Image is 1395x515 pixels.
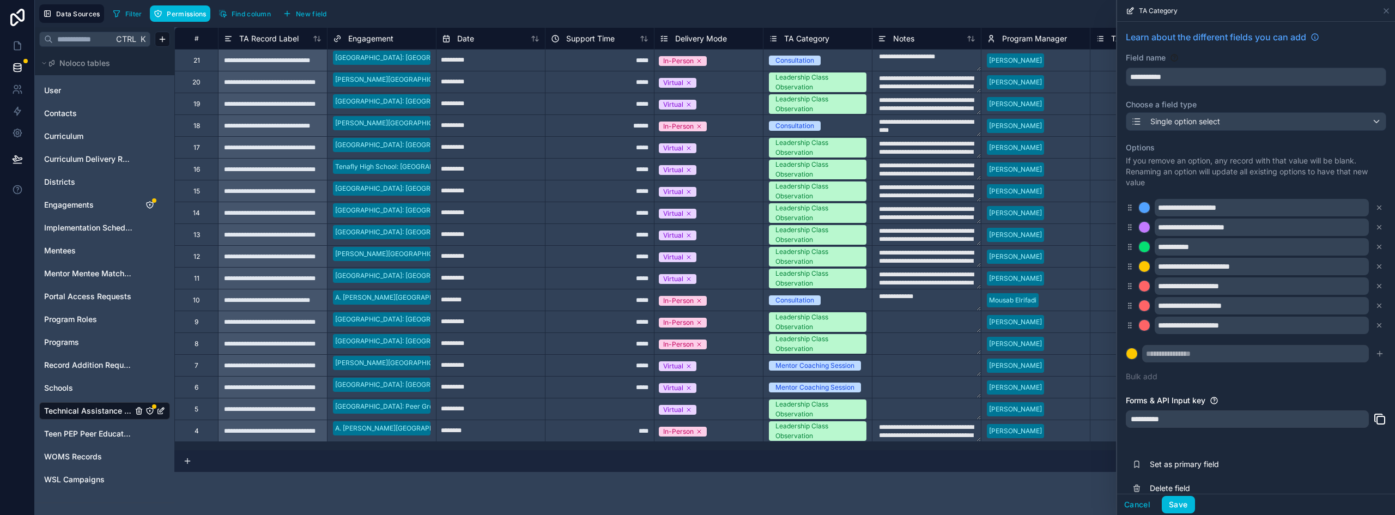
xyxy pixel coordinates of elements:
div: Leadership Class Observation [775,399,860,419]
button: Noloco tables [39,56,163,71]
div: [PERSON_NAME] [989,99,1042,109]
div: 11 [194,274,199,283]
span: Date [457,33,474,44]
span: WOMS Records [44,451,102,462]
label: Choose a field type [1126,99,1386,110]
div: [GEOGRAPHIC_DATA]: [GEOGRAPHIC_DATA] ([DATE]-[DATE] | Year Long) [335,336,561,346]
label: Field name [1126,52,1166,63]
button: Filter [108,5,146,22]
p: If you remove an option, any record with that value will be blank. Renaming an option will update... [1126,155,1386,188]
div: 19 [193,100,200,108]
button: Delete field [1126,476,1386,500]
div: Virtual [663,78,683,88]
div: 6 [195,383,198,392]
div: Districts [39,173,170,191]
div: Virtual [663,187,683,197]
div: Virtual [663,252,683,262]
button: Cancel [1117,496,1157,513]
span: Implementation Schedule [44,222,132,233]
span: Curriculum [44,131,83,142]
div: Mentees [39,242,170,259]
div: In-Person [663,340,694,349]
span: Delete field [1150,483,1307,494]
div: [PERSON_NAME] [989,143,1042,153]
div: Mentor Coaching Session [775,361,854,371]
div: Engagements [39,196,170,214]
div: Mentor Mentee Match Requests [39,265,170,282]
button: Single option select [1126,112,1386,131]
div: Technical Assistance Logs [39,402,170,420]
div: [PERSON_NAME] [989,426,1042,436]
div: [PERSON_NAME] [989,121,1042,131]
a: Record Addition Requests [44,360,132,371]
div: 9 [195,318,198,326]
span: New field [296,10,327,18]
div: In-Person [663,318,694,328]
a: Contacts [44,108,132,119]
div: 18 [193,122,200,130]
div: Leadership Class Observation [775,72,860,92]
span: User [44,85,61,96]
div: Leadership Class Observation [775,160,860,179]
div: [GEOGRAPHIC_DATA]: [GEOGRAPHIC_DATA] ([DATE]-[DATE] | Year Long) [335,271,561,281]
div: Curriculum [39,128,170,145]
div: Schools [39,379,170,397]
div: Virtual [663,165,683,175]
button: Find column [215,5,275,22]
a: Curriculum Delivery Records [44,154,132,165]
div: Virtual [663,274,683,284]
div: # [183,34,210,43]
div: [PERSON_NAME] [989,186,1042,196]
div: [PERSON_NAME] [989,208,1042,218]
div: Leadership Class Observation [775,312,860,332]
span: Contacts [44,108,77,119]
div: In-Person [663,427,694,437]
div: In-Person [663,296,694,306]
div: Consultation [775,295,814,305]
span: Mentor Mentee Match Requests [44,268,132,279]
span: Programs [44,337,79,348]
span: Engagement [348,33,393,44]
div: A. [PERSON_NAME][GEOGRAPHIC_DATA]: Peer Group Connection High School ([DATE]-[DATE] | Year Long) [335,293,665,302]
button: New field [279,5,331,22]
div: Virtual [663,361,683,371]
div: [PERSON_NAME][GEOGRAPHIC_DATA]: [GEOGRAPHIC_DATA] ([DATE]-[DATE] | Year Long) [335,358,614,368]
div: Virtual [663,100,683,110]
span: Filter [125,10,142,18]
a: Districts [44,177,132,187]
a: WSL Campaigns [44,474,132,485]
a: Programs [44,337,132,348]
span: Single option select [1150,116,1220,127]
div: 13 [193,231,200,239]
div: Virtual [663,143,683,153]
a: Portal Access Requests [44,291,132,302]
span: Technical Assistance Logs [44,405,132,416]
div: [PERSON_NAME] [989,404,1042,414]
div: [GEOGRAPHIC_DATA]: [GEOGRAPHIC_DATA] ([DATE]-[DATE] | Year Long) [335,96,561,106]
button: Bulk add [1126,371,1157,382]
div: [GEOGRAPHIC_DATA]: [GEOGRAPHIC_DATA] ([DATE]-[DATE] | Year Long) [335,205,561,215]
div: Consultation [775,56,814,65]
div: WOMS Records [39,448,170,465]
span: Data Sources [56,10,100,18]
div: 12 [193,252,200,261]
a: Curriculum [44,131,132,142]
span: Set as primary field [1150,459,1307,470]
div: Mousab Elrifadi [989,295,1036,305]
a: Schools [44,383,132,393]
div: Leadership Class Observation [775,269,860,288]
div: Consultation [775,121,814,131]
div: [PERSON_NAME] [989,56,1042,65]
div: Curriculum Delivery Records [39,150,170,168]
span: Portal Access Requests [44,291,131,302]
div: Mentor Coaching Session [775,383,854,392]
div: [GEOGRAPHIC_DATA]: [GEOGRAPHIC_DATA] ([DATE]-[DATE] | Year Long) [335,314,561,324]
span: Districts [44,177,75,187]
div: 5 [195,405,198,414]
span: Find column [232,10,271,18]
span: Program Manager [1002,33,1067,44]
div: Leadership Class Observation [775,225,860,245]
div: 7 [195,361,198,370]
div: 20 [192,78,201,87]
